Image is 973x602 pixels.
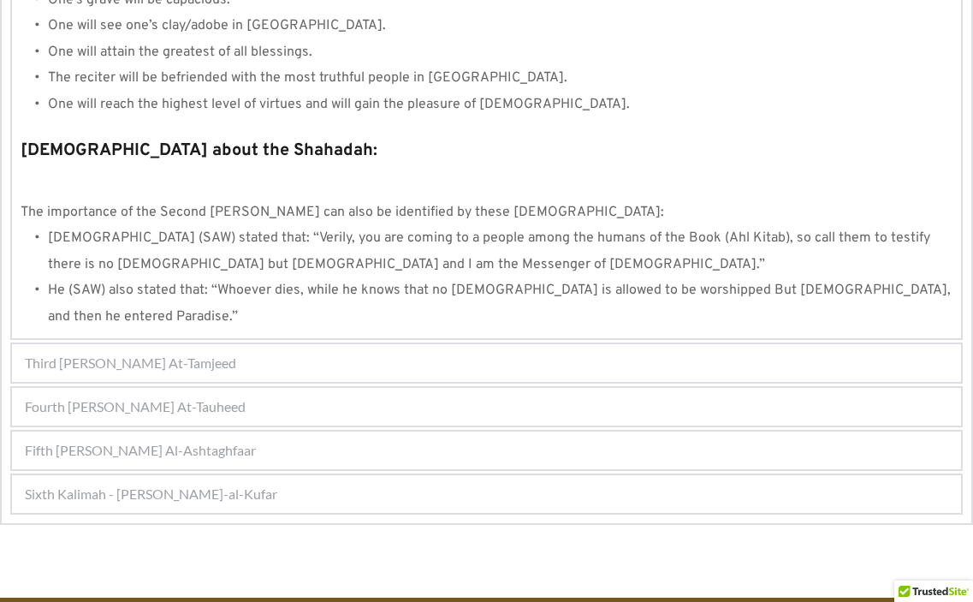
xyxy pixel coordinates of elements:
[48,69,567,86] span: The reciter will be befriended with the most truthful people in [GEOGRAPHIC_DATA].
[48,282,954,325] span: He (SAW) also stated that: “Whoever dies, while he knows that no [DEMOGRAPHIC_DATA] is allowed to...
[25,396,246,417] span: Fourth [PERSON_NAME] At-Tauheed
[21,204,664,221] span: The importance of the Second [PERSON_NAME] can also be identified by these [DEMOGRAPHIC_DATA]:
[25,484,277,504] span: Sixth Kalimah - [PERSON_NAME]-al-Kufar
[48,229,934,272] span: [DEMOGRAPHIC_DATA] (SAW) stated that: “Verily, you are coming to a people among the humans of the...
[21,140,377,162] strong: [DEMOGRAPHIC_DATA] about the Shahadah:
[48,96,630,113] span: One will reach the highest level of virtues and will gain the pleasure of [DEMOGRAPHIC_DATA].
[48,44,312,61] span: One will attain the greatest of all blessings.
[48,17,386,34] span: One will see one’s clay/adobe in [GEOGRAPHIC_DATA].
[25,353,236,373] span: Third [PERSON_NAME] At-Tamjeed
[25,440,256,461] span: Fifth [PERSON_NAME] Al-Ashtaghfaar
